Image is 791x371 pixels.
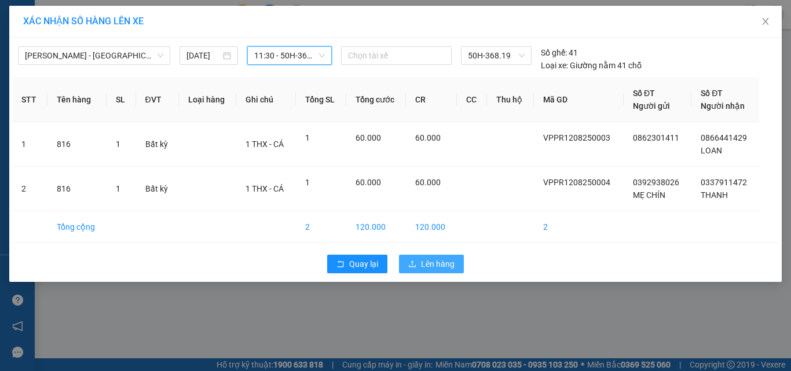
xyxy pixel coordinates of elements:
[399,255,464,273] button: uploadLên hàng
[254,47,325,64] span: 11:30 - 50H-368.19
[543,178,610,187] span: VPPR1208250004
[468,47,525,64] span: 50H-368.19
[541,59,642,72] div: Giường nằm 41 chỗ
[356,178,381,187] span: 60.000
[421,258,455,270] span: Lên hàng
[136,167,179,211] td: Bất kỳ
[406,211,457,243] td: 120.000
[541,59,568,72] span: Loại xe:
[136,78,179,122] th: ĐVT
[541,46,578,59] div: 41
[5,5,63,63] img: logo.jpg
[701,178,747,187] span: 0337911472
[116,184,120,193] span: 1
[327,255,387,273] button: rollbackQuay lại
[633,190,665,200] span: MẸ CHÍN
[67,28,76,37] span: environment
[336,260,345,269] span: rollback
[47,167,107,211] td: 816
[701,133,747,142] span: 0866441429
[457,78,487,122] th: CC
[47,211,107,243] td: Tổng cộng
[107,78,136,122] th: SL
[534,211,624,243] td: 2
[116,139,120,149] span: 1
[541,46,567,59] span: Số ghế:
[633,178,679,187] span: 0392938026
[487,78,534,122] th: Thu hộ
[701,190,728,200] span: THANH
[534,78,624,122] th: Mã GD
[12,78,47,122] th: STT
[5,25,221,40] li: 01 [PERSON_NAME]
[633,89,655,98] span: Số ĐT
[701,89,723,98] span: Số ĐT
[701,146,722,155] span: LOAN
[346,211,407,243] td: 120.000
[296,78,346,122] th: Tổng SL
[67,8,164,22] b: [PERSON_NAME]
[23,16,144,27] span: XÁC NHẬN SỐ HÀNG LÊN XE
[67,42,76,52] span: phone
[5,72,168,91] b: GỬI : [PERSON_NAME]
[246,139,284,149] span: 1 THX - CÁ
[406,78,457,122] th: CR
[305,133,310,142] span: 1
[136,122,179,167] td: Bất kỳ
[12,122,47,167] td: 1
[633,133,679,142] span: 0862301411
[47,78,107,122] th: Tên hàng
[415,133,441,142] span: 60.000
[12,167,47,211] td: 2
[5,40,221,54] li: 02523854854
[415,178,441,187] span: 60.000
[179,78,236,122] th: Loại hàng
[543,133,610,142] span: VPPR1208250003
[296,211,346,243] td: 2
[236,78,296,122] th: Ghi chú
[349,258,378,270] span: Quay lại
[408,260,416,269] span: upload
[246,184,284,193] span: 1 THX - CÁ
[749,6,782,38] button: Close
[186,49,220,62] input: 12/08/2025
[356,133,381,142] span: 60.000
[346,78,407,122] th: Tổng cước
[701,101,745,111] span: Người nhận
[305,178,310,187] span: 1
[47,122,107,167] td: 816
[25,47,163,64] span: Phan Rí - Sài Gòn
[633,101,670,111] span: Người gửi
[761,17,770,26] span: close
